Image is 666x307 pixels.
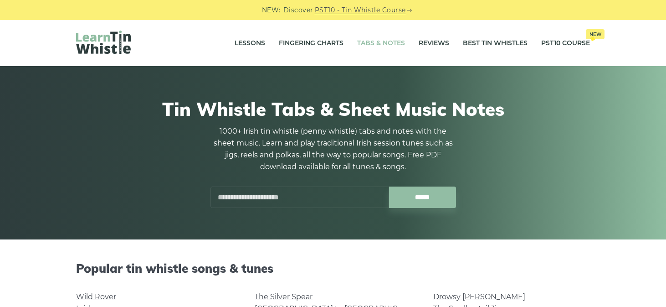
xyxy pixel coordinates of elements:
span: New [586,29,605,39]
a: Drowsy [PERSON_NAME] [433,292,525,301]
p: 1000+ Irish tin whistle (penny whistle) tabs and notes with the sheet music. Learn and play tradi... [210,125,456,173]
h2: Popular tin whistle songs & tunes [76,261,590,276]
a: The Silver Spear [255,292,313,301]
a: Lessons [235,32,265,55]
a: Best Tin Whistles [463,32,528,55]
a: Fingering Charts [279,32,343,55]
a: Tabs & Notes [357,32,405,55]
a: Reviews [419,32,449,55]
a: PST10 CourseNew [541,32,590,55]
a: Wild Rover [76,292,116,301]
img: LearnTinWhistle.com [76,31,131,54]
h1: Tin Whistle Tabs & Sheet Music Notes [76,98,590,120]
